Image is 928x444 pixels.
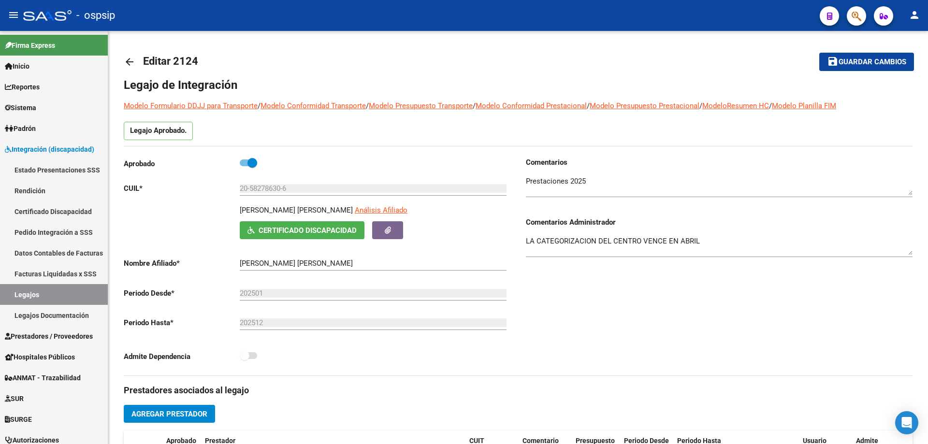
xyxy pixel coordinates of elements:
span: Integración (discapacidad) [5,144,94,155]
mat-icon: menu [8,9,19,21]
a: Modelo Planilla FIM [772,101,836,110]
a: Modelo Conformidad Transporte [261,101,366,110]
button: Agregar Prestador [124,405,215,423]
a: Modelo Presupuesto Prestacional [590,101,699,110]
span: Inicio [5,61,29,72]
p: Admite Dependencia [124,351,240,362]
p: Periodo Hasta [124,317,240,328]
span: Firma Express [5,40,55,51]
h3: Comentarios Administrador [526,217,913,228]
a: Modelo Conformidad Prestacional [476,101,587,110]
span: Guardar cambios [839,58,906,67]
mat-icon: person [909,9,920,21]
span: SURGE [5,414,32,425]
span: Prestadores / Proveedores [5,331,93,342]
span: Editar 2124 [143,55,198,67]
mat-icon: save [827,56,839,67]
span: ANMAT - Trazabilidad [5,372,81,383]
p: Legajo Aprobado. [124,122,193,140]
p: CUIL [124,183,240,194]
button: Certificado Discapacidad [240,221,364,239]
p: Nombre Afiliado [124,258,240,269]
span: Hospitales Públicos [5,352,75,362]
span: Padrón [5,123,36,134]
div: Open Intercom Messenger [895,411,918,434]
p: Periodo Desde [124,288,240,299]
button: Guardar cambios [819,53,914,71]
a: Modelo Presupuesto Transporte [369,101,473,110]
p: Aprobado [124,158,240,169]
mat-icon: arrow_back [124,56,135,68]
span: Reportes [5,82,40,92]
p: [PERSON_NAME] [PERSON_NAME] [240,205,353,215]
span: Certificado Discapacidad [259,226,357,235]
span: Sistema [5,102,36,113]
span: Análisis Afiliado [355,206,407,215]
a: Modelo Formulario DDJJ para Transporte [124,101,258,110]
h1: Legajo de Integración [124,77,913,93]
a: ModeloResumen HC [702,101,769,110]
h3: Prestadores asociados al legajo [124,384,913,397]
span: Agregar Prestador [131,410,207,418]
span: - ospsip [76,5,115,26]
span: SUR [5,393,24,404]
h3: Comentarios [526,157,913,168]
